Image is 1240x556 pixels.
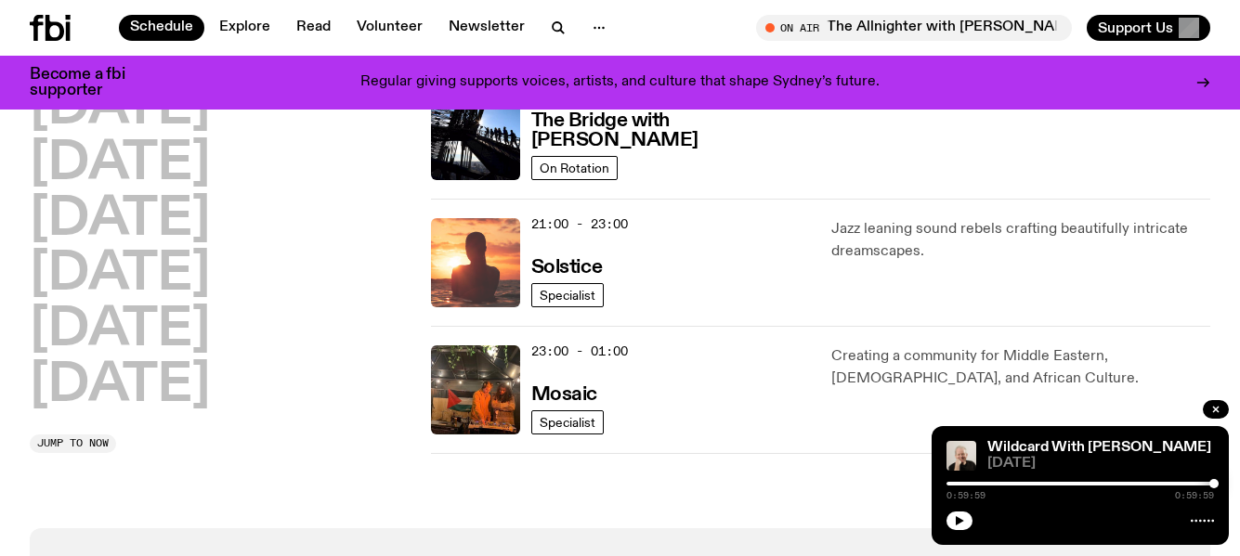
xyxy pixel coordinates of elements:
h3: Become a fbi supporter [30,67,149,98]
span: 21:00 - 23:00 [531,215,628,233]
a: On Rotation [531,156,618,180]
span: Specialist [540,288,595,302]
span: [DATE] [987,457,1214,471]
h3: The Bridge with [PERSON_NAME] [531,111,810,150]
button: [DATE] [30,194,210,246]
a: Specialist [531,283,604,307]
span: On Rotation [540,161,609,175]
p: Creating a community for Middle Eastern, [DEMOGRAPHIC_DATA], and African Culture. [831,345,1210,390]
a: Specialist [531,410,604,434]
a: Mosaic [531,381,597,405]
a: Wildcard With [PERSON_NAME] [987,440,1211,455]
a: The Bridge with [PERSON_NAME] [531,108,810,150]
a: Explore [208,15,281,41]
img: People climb Sydney's Harbour Bridge [431,91,520,180]
a: Schedule [119,15,204,41]
a: Newsletter [437,15,536,41]
span: 23:00 - 01:00 [531,343,628,360]
button: [DATE] [30,138,210,190]
button: [DATE] [30,304,210,356]
h3: Mosaic [531,385,597,405]
button: [DATE] [30,360,210,412]
img: Stuart is smiling charmingly, wearing a black t-shirt against a stark white background. [946,441,976,471]
button: Support Us [1087,15,1210,41]
span: Support Us [1098,19,1173,36]
h3: Solstice [531,258,602,278]
p: Jazz leaning sound rebels crafting beautifully intricate dreamscapes. [831,218,1210,263]
span: Jump to now [37,438,109,448]
button: [DATE] [30,250,210,302]
button: Jump to now [30,434,116,453]
span: Specialist [540,415,595,429]
a: Read [285,15,342,41]
span: 0:59:59 [946,491,985,500]
img: Tommy and Jono Playing at a fundraiser for Palestine [431,345,520,434]
a: Volunteer [346,15,434,41]
button: On AirThe Allnighter with [PERSON_NAME] & [PERSON_NAME] [756,15,1072,41]
span: 0:59:59 [1175,491,1214,500]
img: A girl standing in the ocean as waist level, staring into the rise of the sun. [431,218,520,307]
p: Regular giving supports voices, artists, and culture that shape Sydney’s future. [360,74,880,91]
a: Solstice [531,254,602,278]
